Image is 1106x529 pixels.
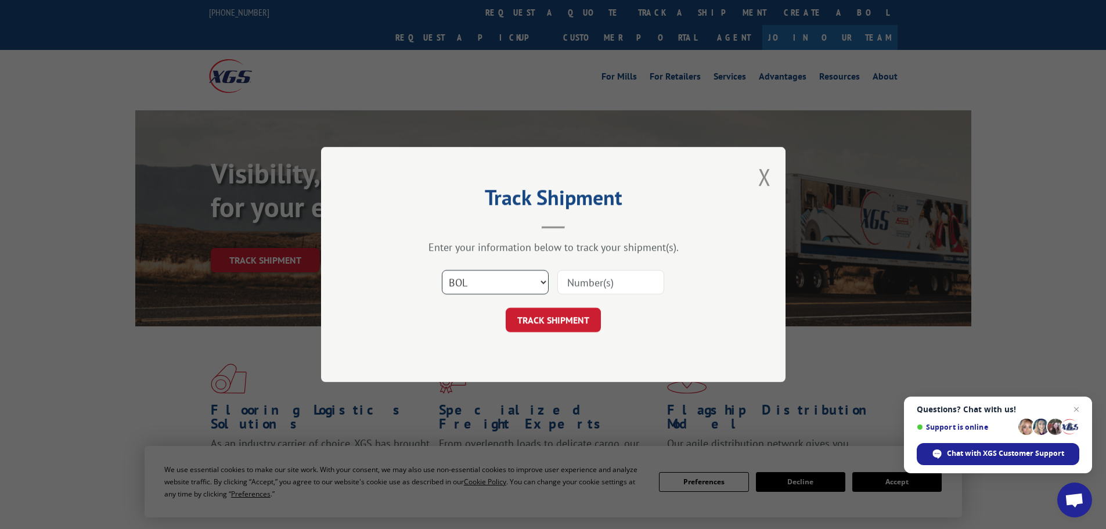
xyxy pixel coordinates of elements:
[1057,483,1092,517] div: Open chat
[506,308,601,332] button: TRACK SHIPMENT
[1069,402,1083,416] span: Close chat
[917,405,1079,414] span: Questions? Chat with us!
[379,240,727,254] div: Enter your information below to track your shipment(s).
[557,270,664,294] input: Number(s)
[947,448,1064,459] span: Chat with XGS Customer Support
[758,161,771,192] button: Close modal
[379,189,727,211] h2: Track Shipment
[917,443,1079,465] div: Chat with XGS Customer Support
[917,423,1014,431] span: Support is online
